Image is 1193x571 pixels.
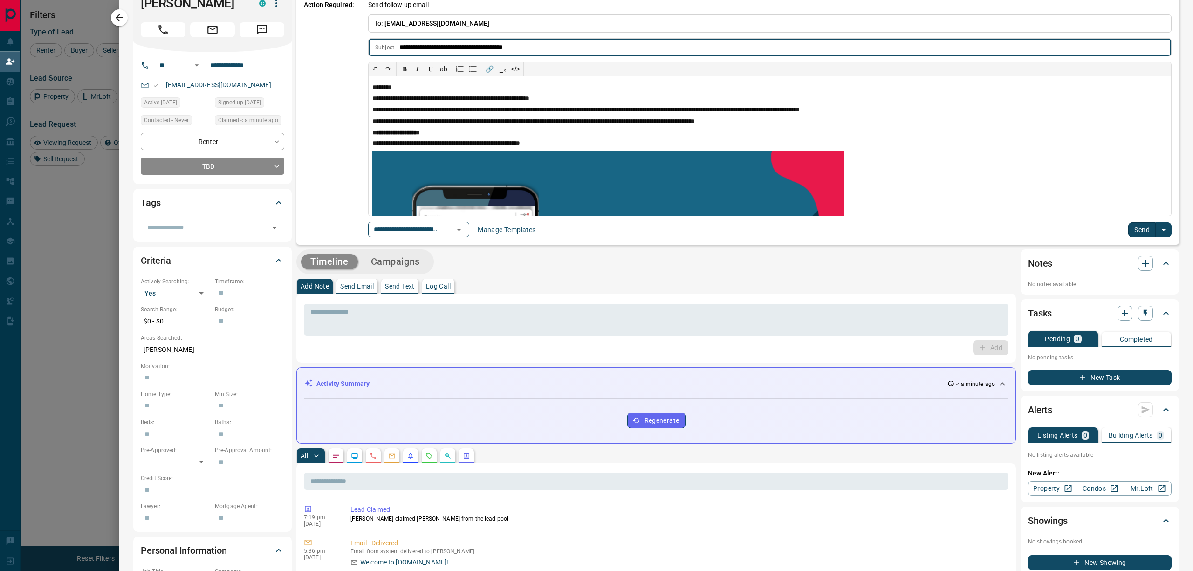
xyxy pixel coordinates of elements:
[304,548,336,554] p: 5:36 pm
[483,62,496,76] button: 🔗
[453,62,466,76] button: Numbered list
[301,453,308,459] p: All
[141,342,284,358] p: [PERSON_NAME]
[141,249,284,272] div: Criteria
[351,452,358,460] svg: Lead Browsing Activity
[1159,432,1162,439] p: 0
[1028,555,1172,570] button: New Showing
[444,452,452,460] svg: Opportunities
[362,254,429,269] button: Campaigns
[1028,509,1172,532] div: Showings
[1120,336,1153,343] p: Completed
[956,380,995,388] p: < a minute ago
[466,62,480,76] button: Bullet list
[453,223,466,236] button: Open
[1028,280,1172,289] p: No notes available
[1109,432,1153,439] p: Building Alerts
[141,539,284,562] div: Personal Information
[384,20,490,27] span: [EMAIL_ADDRESS][DOMAIN_NAME]
[215,115,284,128] div: Wed Oct 15 2025
[1045,336,1070,342] p: Pending
[141,474,284,482] p: Credit Score:
[509,62,522,76] button: </>
[1128,222,1172,237] div: split button
[1124,481,1172,496] a: Mr.Loft
[1083,432,1087,439] p: 0
[141,195,160,210] h2: Tags
[240,22,284,37] span: Message
[350,538,1005,548] p: Email - Delivered
[1028,256,1052,271] h2: Notes
[1028,513,1068,528] h2: Showings
[1028,537,1172,546] p: No showings booked
[141,158,284,175] div: TBD
[375,43,396,52] p: Subject:
[1028,306,1052,321] h2: Tasks
[360,557,448,567] p: Welcome to [DOMAIN_NAME]!
[437,62,450,76] button: ab
[301,283,329,289] p: Add Note
[426,283,451,289] p: Log Call
[141,390,210,399] p: Home Type:
[1037,432,1078,439] p: Listing Alerts
[141,543,227,558] h2: Personal Information
[1128,222,1156,237] button: Send
[1028,451,1172,459] p: No listing alerts available
[472,222,541,237] button: Manage Templates
[316,379,370,389] p: Activity Summary
[382,62,395,76] button: ↷
[190,22,235,37] span: Email
[496,62,509,76] button: T̲ₓ
[141,446,210,454] p: Pre-Approved:
[141,314,210,329] p: $0 - $0
[153,82,159,89] svg: Email Valid
[304,554,336,561] p: [DATE]
[215,390,284,399] p: Min Size:
[369,62,382,76] button: ↶
[1028,468,1172,478] p: New Alert:
[301,254,358,269] button: Timeline
[1028,481,1076,496] a: Property
[1028,402,1052,417] h2: Alerts
[1028,302,1172,324] div: Tasks
[304,521,336,527] p: [DATE]
[370,452,377,460] svg: Calls
[268,221,281,234] button: Open
[141,277,210,286] p: Actively Searching:
[1028,399,1172,421] div: Alerts
[166,81,271,89] a: [EMAIL_ADDRESS][DOMAIN_NAME]
[425,452,433,460] svg: Requests
[304,514,336,521] p: 7:19 pm
[141,305,210,314] p: Search Range:
[141,362,284,371] p: Motivation:
[218,116,278,125] span: Claimed < a minute ago
[141,334,284,342] p: Areas Searched:
[1028,252,1172,275] div: Notes
[141,192,284,214] div: Tags
[191,60,202,71] button: Open
[215,305,284,314] p: Budget:
[372,151,844,358] img: search_like_a_pro.png
[1076,481,1124,496] a: Condos
[440,65,447,73] s: ab
[424,62,437,76] button: 𝐔
[141,97,210,110] div: Sat Oct 11 2025
[215,277,284,286] p: Timeframe:
[407,452,414,460] svg: Listing Alerts
[215,502,284,510] p: Mortgage Agent:
[215,97,284,110] div: Sat Oct 11 2025
[411,62,424,76] button: 𝑰
[368,14,1172,33] p: To:
[350,515,1005,523] p: [PERSON_NAME] claimed [PERSON_NAME] from the lead pool
[385,283,415,289] p: Send Text
[428,65,433,73] span: 𝐔
[141,22,185,37] span: Call
[463,452,470,460] svg: Agent Actions
[332,452,340,460] svg: Notes
[1076,336,1079,342] p: 0
[141,286,210,301] div: Yes
[350,505,1005,515] p: Lead Claimed
[388,452,396,460] svg: Emails
[141,418,210,427] p: Beds:
[144,116,189,125] span: Contacted - Never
